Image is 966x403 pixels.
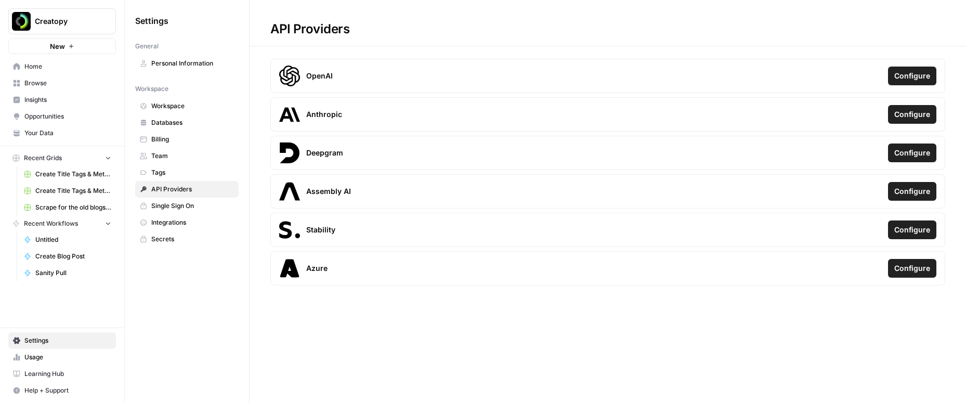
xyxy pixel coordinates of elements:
a: Workspace [135,98,239,114]
button: Workspace: Creatopy [8,8,116,34]
a: Opportunities [8,108,116,125]
span: Sanity Pull [35,268,111,278]
a: Insights [8,92,116,108]
span: OpenAI [306,71,333,81]
button: Recent Grids [8,150,116,166]
span: Anthropic [306,109,342,120]
img: Creatopy Logo [12,12,31,31]
a: Single Sign On [135,198,239,214]
a: Home [8,58,116,75]
span: General [135,42,159,51]
a: Team [135,148,239,164]
span: Databases [151,118,234,127]
span: Learning Hub [24,369,111,379]
span: Single Sign On [151,201,234,211]
a: Scrape for the old blogs "You may also like" posts Grid (1) [19,199,116,216]
span: Workspace [135,84,168,94]
span: Stability [306,225,335,235]
span: Configure [894,71,930,81]
span: Azure [306,263,328,274]
a: Your Data [8,125,116,141]
span: Scrape for the old blogs "You may also like" posts Grid (1) [35,203,111,212]
span: Integrations [151,218,234,227]
button: Recent Workflows [8,216,116,231]
a: Secrets [135,231,239,248]
a: Create Title Tags & Meta Descriptions for Page [19,166,116,183]
span: Personal Information [151,59,234,68]
span: Configure [894,186,930,197]
a: API Providers [135,181,239,198]
span: Recent Workflows [24,219,78,228]
a: Settings [8,332,116,349]
span: Insights [24,95,111,105]
button: Help + Support [8,382,116,399]
a: Usage [8,349,116,366]
span: Your Data [24,128,111,138]
button: Configure [888,220,936,239]
a: Learning Hub [8,366,116,382]
span: Secrets [151,235,234,244]
a: Personal Information [135,55,239,72]
span: Help + Support [24,386,111,395]
a: Billing [135,131,239,148]
a: Databases [135,114,239,131]
span: Create Blog Post [35,252,111,261]
span: API Providers [151,185,234,194]
span: Configure [894,148,930,158]
a: Untitled [19,231,116,248]
div: API Providers [250,21,371,37]
a: Create Title Tags & Meta Descriptions for Page [19,183,116,199]
span: Deepgram [306,148,343,158]
span: Configure [894,263,930,274]
span: Home [24,62,111,71]
span: Configure [894,109,930,120]
span: Assembly AI [306,186,351,197]
span: New [50,41,65,51]
a: Create Blog Post [19,248,116,265]
span: Settings [24,336,111,345]
button: Configure [888,182,936,201]
a: Browse [8,75,116,92]
span: Create Title Tags & Meta Descriptions for Page [35,170,111,179]
button: Configure [888,67,936,85]
span: Untitled [35,235,111,244]
a: Integrations [135,214,239,231]
span: Configure [894,225,930,235]
span: Opportunities [24,112,111,121]
a: Sanity Pull [19,265,116,281]
span: Usage [24,353,111,362]
button: Configure [888,105,936,124]
span: Recent Grids [24,153,62,163]
button: Configure [888,144,936,162]
span: Create Title Tags & Meta Descriptions for Page [35,186,111,196]
span: Tags [151,168,234,177]
span: Billing [151,135,234,144]
span: Creatopy [35,16,98,27]
span: Settings [135,15,168,27]
span: Workspace [151,101,234,111]
button: New [8,38,116,54]
span: Team [151,151,234,161]
button: Configure [888,259,936,278]
a: Tags [135,164,239,181]
span: Browse [24,79,111,88]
